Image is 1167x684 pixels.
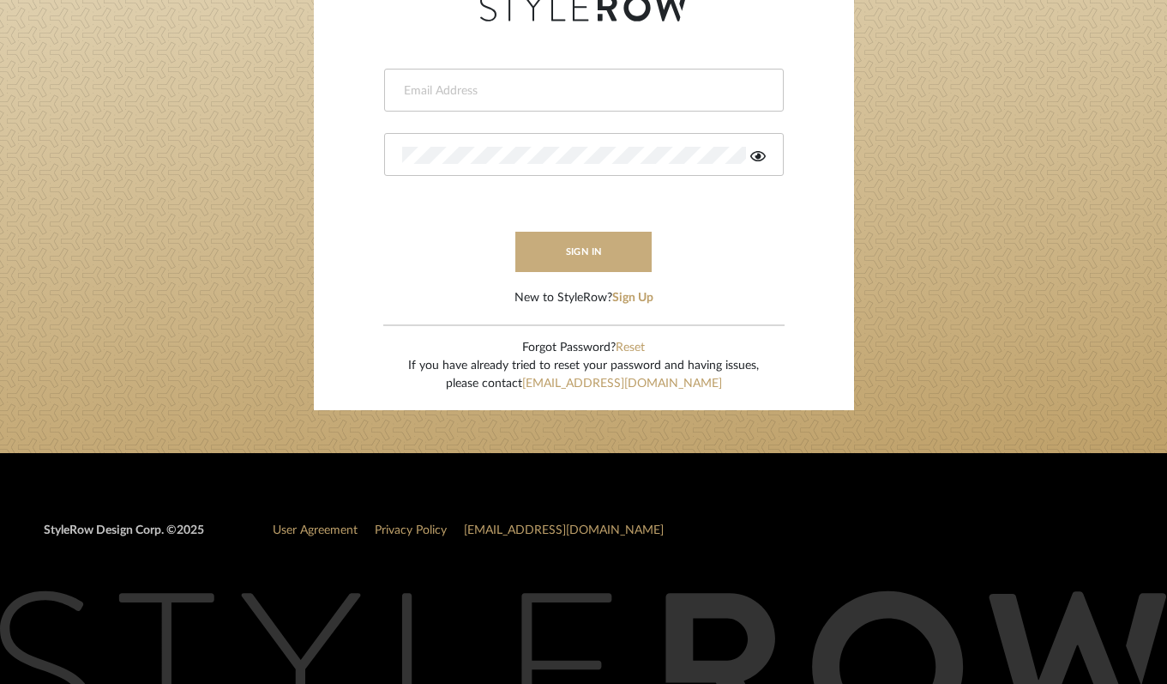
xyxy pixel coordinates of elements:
a: User Agreement [273,524,358,536]
button: Reset [616,339,645,357]
a: [EMAIL_ADDRESS][DOMAIN_NAME] [522,378,722,390]
a: Privacy Policy [375,524,447,536]
div: StyleRow Design Corp. ©2025 [44,522,204,554]
input: Email Address [402,82,761,100]
div: If you have already tried to reset your password and having issues, please contact [408,357,759,393]
div: New to StyleRow? [514,289,653,307]
button: sign in [515,232,653,272]
button: Sign Up [612,289,653,307]
div: Forgot Password? [408,339,759,357]
a: [EMAIL_ADDRESS][DOMAIN_NAME] [464,524,664,536]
